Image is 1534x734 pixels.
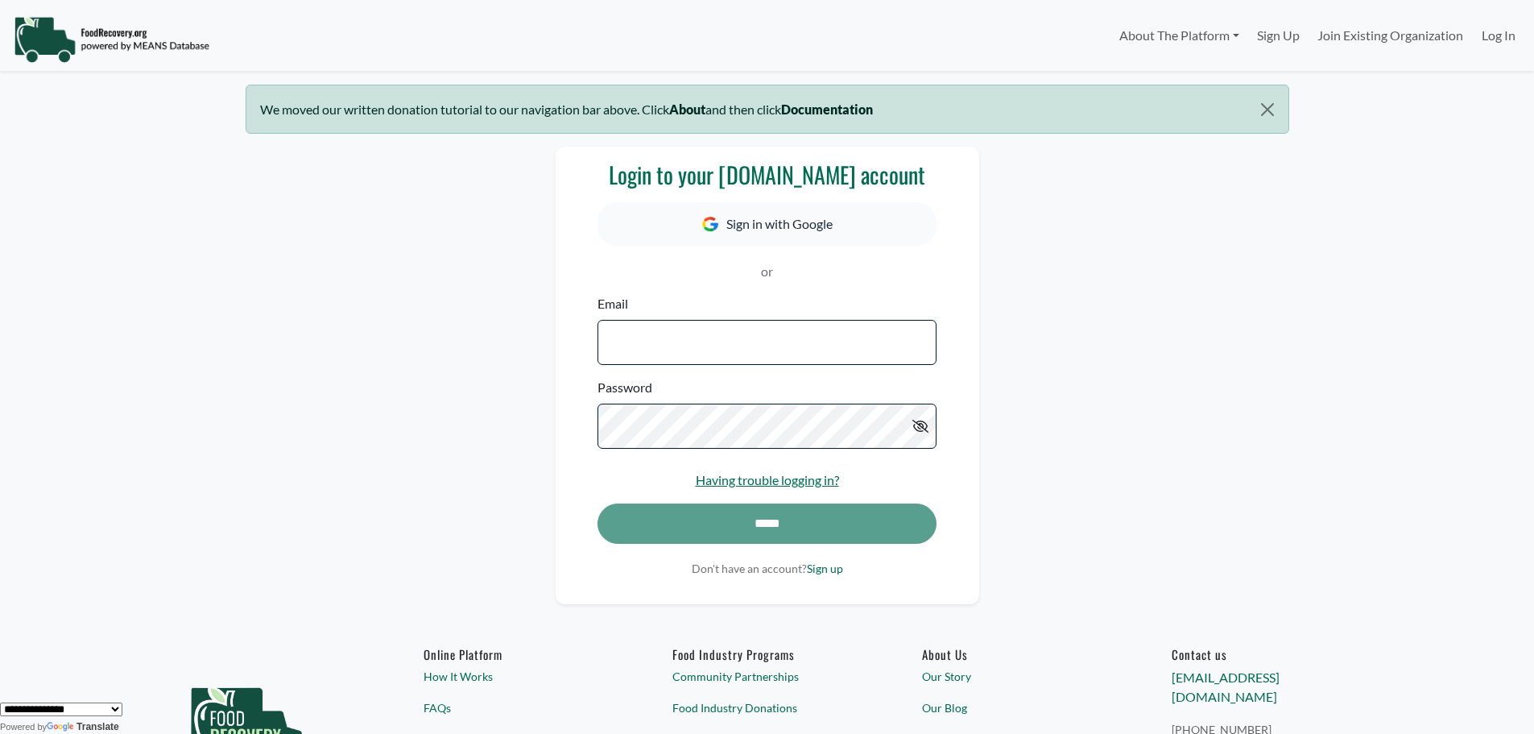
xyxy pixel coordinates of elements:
h6: Food Industry Programs [672,647,861,661]
img: Google Translate [47,722,76,733]
a: About Us [922,647,1110,661]
h3: Login to your [DOMAIN_NAME] account [597,161,936,189]
a: Log In [1473,19,1524,52]
a: Sign up [807,562,843,575]
a: Sign Up [1248,19,1309,52]
a: [EMAIL_ADDRESS][DOMAIN_NAME] [1172,670,1280,704]
button: Close [1247,85,1288,134]
button: Sign in with Google [597,202,936,246]
a: Join Existing Organization [1309,19,1472,52]
label: Email [597,294,628,313]
h6: Online Platform [424,647,612,661]
p: or [597,262,936,281]
p: Don't have an account? [597,560,936,577]
b: Documentation [781,102,873,117]
a: Community Partnerships [672,668,861,685]
a: How It Works [424,668,612,685]
a: About The Platform [1110,19,1247,52]
a: Translate [47,721,119,732]
img: NavigationLogo_FoodRecovery-91c16205cd0af1ed486a0f1a7774a6544ea792ac00100771e7dd3ec7c0e58e41.png [14,15,209,64]
div: We moved our written donation tutorial to our navigation bar above. Click and then click [246,85,1289,134]
h6: Contact us [1172,647,1360,661]
a: Our Story [922,668,1110,685]
b: About [669,102,705,117]
a: Having trouble logging in? [696,472,839,487]
label: Password [597,378,652,397]
img: Google Icon [702,217,718,232]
